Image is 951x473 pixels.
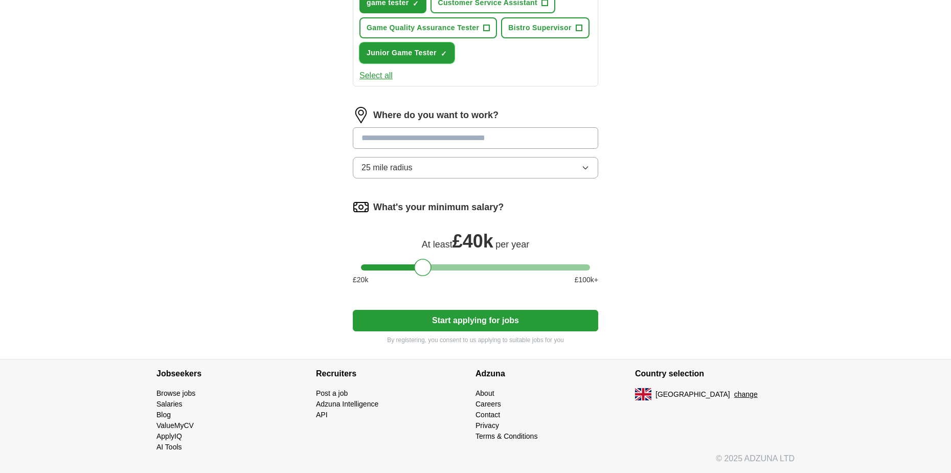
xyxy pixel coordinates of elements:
[734,389,758,400] button: change
[635,359,795,388] h4: Country selection
[148,453,803,473] div: © 2025 ADZUNA LTD
[635,388,651,400] img: UK flag
[156,400,183,408] a: Salaries
[353,199,369,215] img: salary.png
[156,443,182,451] a: AI Tools
[367,48,437,58] span: Junior Game Tester
[495,239,529,250] span: per year
[156,421,194,430] a: ValueMyCV
[655,389,730,400] span: [GEOGRAPHIC_DATA]
[156,389,195,397] a: Browse jobs
[575,275,598,285] span: £ 100 k+
[373,200,504,214] label: What's your minimum salary?
[353,157,598,178] button: 25 mile radius
[475,432,537,440] a: Terms & Conditions
[156,432,182,440] a: ApplyIQ
[373,108,499,122] label: Where do you want to work?
[475,400,501,408] a: Careers
[353,275,368,285] span: £ 20 k
[441,50,447,58] span: ✓
[475,411,500,419] a: Contact
[452,231,493,252] span: £ 40k
[353,335,598,345] p: By registering, you consent to us applying to suitable jobs for you
[353,107,369,123] img: location.png
[316,400,378,408] a: Adzuna Intelligence
[316,411,328,419] a: API
[353,310,598,331] button: Start applying for jobs
[422,239,452,250] span: At least
[359,42,455,63] button: Junior Game Tester✓
[359,17,497,38] button: Game Quality Assurance Tester
[316,389,348,397] a: Post a job
[367,22,479,33] span: Game Quality Assurance Tester
[475,389,494,397] a: About
[156,411,171,419] a: Blog
[361,162,413,174] span: 25 mile radius
[501,17,589,38] button: Bistro Supervisor
[475,421,499,430] a: Privacy
[359,70,393,82] button: Select all
[508,22,571,33] span: Bistro Supervisor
